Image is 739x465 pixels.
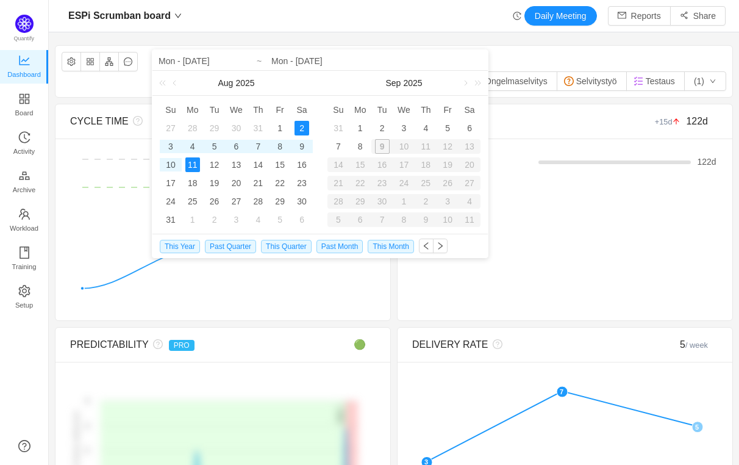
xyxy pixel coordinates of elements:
div: 1 [273,121,287,135]
a: Previous month (PageUp) [170,71,181,95]
span: We [393,104,415,115]
td: September 1, 2025 [349,119,371,137]
div: 2 [415,194,437,209]
div: 5 [207,139,222,154]
div: 16 [371,157,393,172]
td: October 7, 2025 [371,211,393,229]
div: 14 [251,157,265,172]
div: 19 [207,176,222,190]
button: icon: right [433,239,448,253]
div: 5 [440,121,455,135]
td: August 7, 2025 [247,137,269,156]
div: 21 [251,176,265,190]
a: Workload [18,209,30,233]
td: October 8, 2025 [393,211,415,229]
td: September 6, 2025 [459,119,480,137]
div: 12 [437,139,459,154]
td: August 4, 2025 [182,137,204,156]
td: August 24, 2025 [160,192,182,211]
div: 4 [418,121,433,135]
span: d [697,157,716,167]
div: 6 [229,139,243,154]
td: September 24, 2025 [393,174,415,192]
td: August 27, 2025 [226,192,248,211]
span: This Month [368,240,413,253]
span: Past Month [316,240,363,253]
img: 10320 [564,76,574,86]
span: Workload [10,216,38,240]
div: 10 [437,212,459,227]
button: icon: apartment [99,52,119,71]
div: 17 [163,176,178,190]
span: Sa [291,104,313,115]
div: 6 [295,212,309,227]
td: August 14, 2025 [247,156,269,174]
th: Thu [247,101,269,119]
div: 4 [251,212,265,227]
div: 30 [229,121,243,135]
td: October 3, 2025 [437,192,459,211]
a: Last year (Control + left) [157,71,173,95]
td: September 5, 2025 [437,119,459,137]
i: icon: line-chart [18,54,30,67]
span: 122d [686,116,708,126]
td: August 26, 2025 [204,192,226,211]
i: icon: gold [18,170,30,182]
div: 11 [415,139,437,154]
span: Tu [204,104,226,115]
td: October 6, 2025 [349,211,371,229]
div: 11 [185,157,200,172]
span: Tu [371,104,393,115]
button: Daily Meeting [524,6,597,26]
td: August 25, 2025 [182,192,204,211]
td: September 18, 2025 [415,156,437,174]
td: September 11, 2025 [415,137,437,156]
td: September 25, 2025 [415,174,437,192]
div: 15 [273,157,287,172]
span: Dashboard [7,62,41,87]
i: icon: history [18,131,30,143]
span: Mo [182,104,204,115]
td: August 10, 2025 [160,156,182,174]
td: August 21, 2025 [247,174,269,192]
td: August 16, 2025 [291,156,313,174]
td: August 31, 2025 [327,119,349,137]
div: 14 [327,157,349,172]
button: icon: setting [62,52,81,71]
div: 23 [295,176,309,190]
th: Thu [415,101,437,119]
button: icon: mailReports [608,6,671,26]
div: 27 [229,194,243,209]
td: August 29, 2025 [269,192,291,211]
td: September 28, 2025 [327,192,349,211]
div: 28 [251,194,265,209]
span: ESPi Scrumban board [68,6,171,26]
th: Fri [269,101,291,119]
div: 23 [371,176,393,190]
div: PREDICTABILITY [70,337,299,352]
a: Archive [18,170,30,195]
div: 25 [185,194,200,209]
td: August 6, 2025 [226,137,248,156]
div: 17 [393,157,415,172]
div: 22 [349,176,371,190]
span: Board [15,101,34,125]
td: October 1, 2025 [393,192,415,211]
td: September 6, 2025 [291,211,313,229]
span: Activity [13,139,35,164]
td: September 17, 2025 [393,156,415,174]
td: September 23, 2025 [371,174,393,192]
td: August 30, 2025 [291,192,313,211]
td: July 31, 2025 [247,119,269,137]
td: August 18, 2025 [182,174,204,192]
span: Quantify [14,35,35,41]
th: Wed [393,101,415,119]
td: September 27, 2025 [459,174,480,192]
div: 10 [163,157,178,172]
div: 28 [327,194,349,209]
a: 2025 [234,71,255,95]
i: icon: down [174,12,182,20]
div: 19 [437,157,459,172]
button: (1)icon: down [684,71,726,91]
td: September 14, 2025 [327,156,349,174]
